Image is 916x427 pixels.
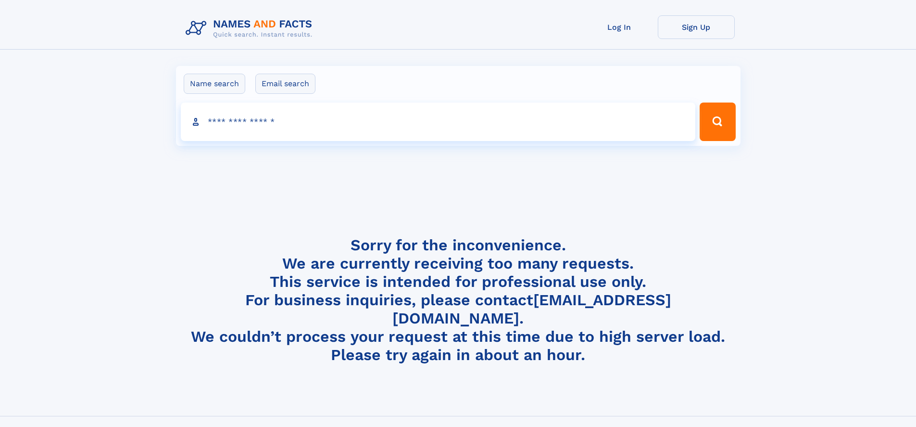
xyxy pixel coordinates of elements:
[255,74,315,94] label: Email search
[581,15,658,39] a: Log In
[182,15,320,41] img: Logo Names and Facts
[700,103,735,141] button: Search Button
[182,236,735,364] h4: Sorry for the inconvenience. We are currently receiving too many requests. This service is intend...
[658,15,735,39] a: Sign Up
[181,103,696,141] input: search input
[184,74,245,94] label: Name search
[392,291,671,327] a: [EMAIL_ADDRESS][DOMAIN_NAME]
